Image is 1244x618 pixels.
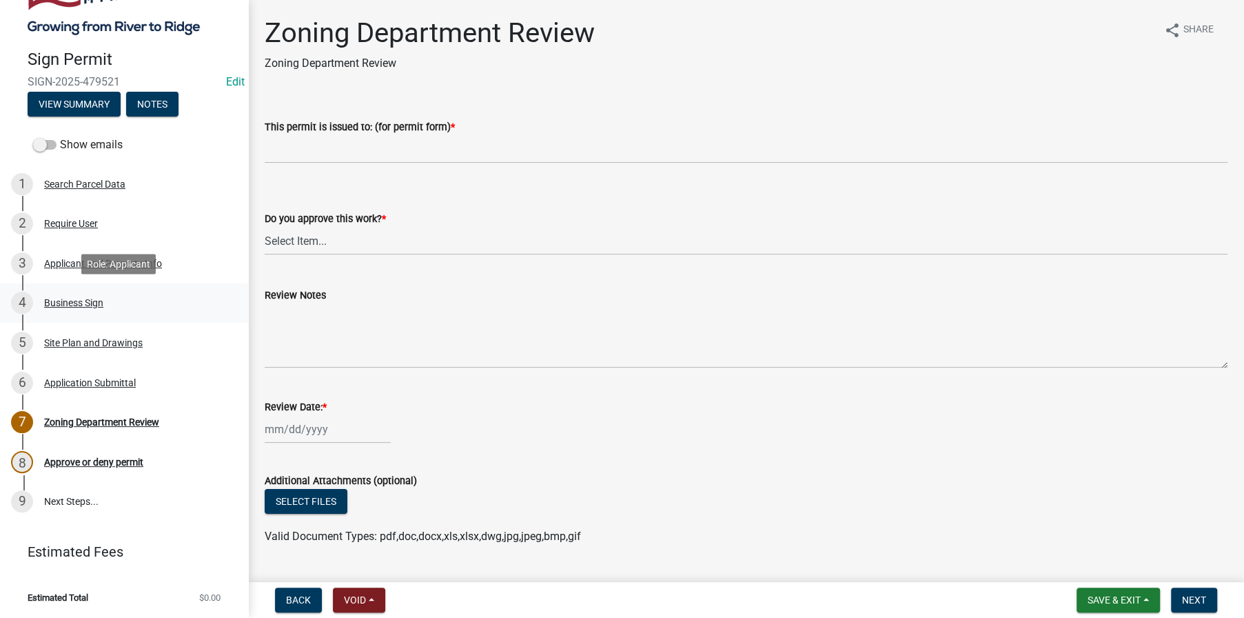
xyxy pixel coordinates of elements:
div: 4 [11,292,33,314]
button: Save & Exit [1077,588,1160,612]
div: 7 [11,411,33,433]
wm-modal-confirm: Summary [28,99,121,110]
button: View Summary [28,92,121,117]
span: Next [1182,595,1206,606]
wm-modal-confirm: Notes [126,99,179,110]
span: Void [344,595,366,606]
div: 1 [11,173,33,195]
button: Next [1171,588,1217,612]
div: Site Plan and Drawings [44,338,143,348]
div: Search Parcel Data [44,179,125,189]
button: Notes [126,92,179,117]
div: 6 [11,372,33,394]
span: $0.00 [199,593,221,602]
div: Approve or deny permit [44,457,143,467]
label: Review Date: [265,403,327,412]
div: Zoning Department Review [44,417,159,427]
button: Void [333,588,385,612]
button: Select files [265,489,347,514]
h4: Sign Permit [28,50,237,70]
div: 8 [11,451,33,473]
p: Zoning Department Review [265,55,595,72]
button: shareShare [1153,17,1225,43]
button: Back [275,588,322,612]
label: Show emails [33,137,123,153]
span: Save & Exit [1088,595,1141,606]
label: Do you approve this work? [265,215,386,224]
i: share [1164,22,1181,39]
span: Valid Document Types: pdf,doc,docx,xls,xlsx,dwg,jpg,jpeg,bmp,gif [265,530,581,543]
a: Edit [226,75,245,88]
div: 3 [11,252,33,275]
span: SIGN-2025-479521 [28,75,221,88]
span: Estimated Total [28,593,88,602]
div: Require User [44,219,98,228]
div: Role: Applicant [81,254,156,274]
div: Applicant and Property Info [44,259,162,268]
div: Application Submittal [44,378,136,388]
h1: Zoning Department Review [265,17,595,50]
div: Business Sign [44,298,103,308]
label: Additional Attachments (optional) [265,477,417,486]
label: This permit is issued to: (for permit form) [265,123,455,132]
div: 5 [11,332,33,354]
span: Back [286,595,311,606]
a: Estimated Fees [11,538,226,566]
input: mm/dd/yyyy [265,415,391,443]
div: 2 [11,212,33,235]
label: Review Notes [265,291,326,301]
div: 9 [11,490,33,512]
wm-modal-confirm: Edit Application Number [226,75,245,88]
span: Share [1183,22,1214,39]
